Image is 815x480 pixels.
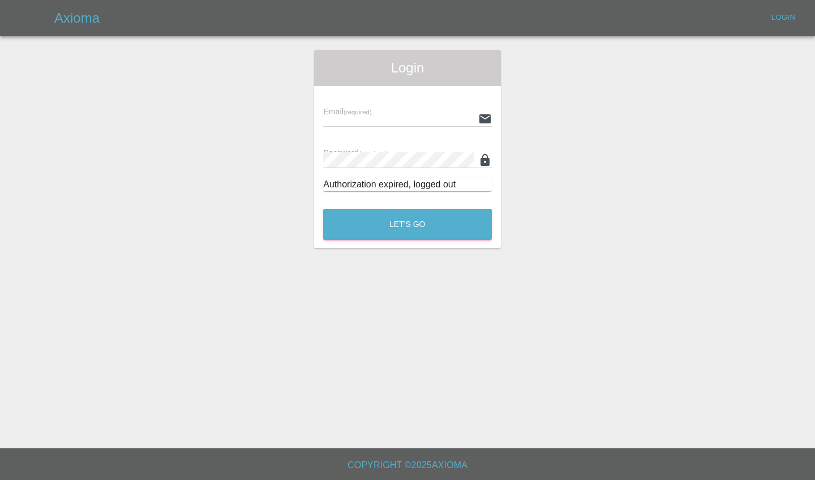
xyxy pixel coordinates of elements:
[323,107,371,116] span: Email
[323,178,492,191] div: Authorization expired, logged out
[323,59,492,77] span: Login
[323,209,492,240] button: Let's Go
[9,457,806,473] h6: Copyright © 2025 Axioma
[359,150,387,157] small: (required)
[765,9,801,27] a: Login
[54,9,100,27] h5: Axioma
[323,148,387,157] span: Password
[344,109,372,115] small: (required)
